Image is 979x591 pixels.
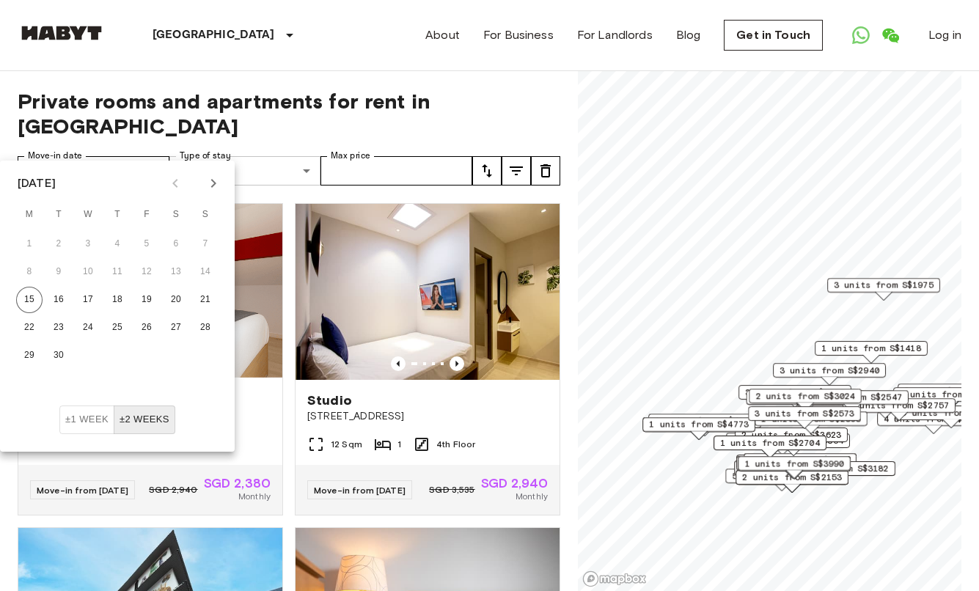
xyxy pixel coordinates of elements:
[45,287,72,313] button: 16
[331,438,362,451] span: 12 Sqm
[28,150,82,162] label: Move-in date
[192,287,219,313] button: 21
[429,483,474,496] span: SGD 3,535
[928,26,961,44] a: Log in
[45,200,72,230] span: Tuesday
[16,342,43,369] button: 29
[425,26,460,44] a: About
[655,414,755,427] span: 1 units from S$4196
[104,315,131,341] button: 25
[725,469,838,491] div: Map marker
[834,279,934,292] span: 3 units from S$1975
[114,405,175,434] button: ±2 weeks
[746,390,864,413] div: Map marker
[149,483,197,496] span: SGD 2,940
[849,399,949,412] span: 2 units from S$2757
[37,485,128,496] span: Move-in from [DATE]
[720,436,820,449] span: 1 units from S$2704
[738,385,851,408] div: Map marker
[450,356,464,371] button: Previous image
[307,392,352,409] span: Studio
[736,456,849,479] div: Map marker
[821,342,921,355] span: 1 units from S$1418
[295,203,560,515] a: Marketing picture of unit SG-01-110-033-001Previous imagePrevious imageStudio[STREET_ADDRESS]12 S...
[796,390,909,413] div: Map marker
[649,418,749,431] span: 1 units from S$4773
[16,315,43,341] button: 22
[163,200,189,230] span: Saturday
[531,156,560,186] button: tune
[745,386,845,399] span: 3 units from S$1985
[755,411,868,434] div: Map marker
[735,427,848,450] div: Map marker
[789,462,889,475] span: 1 units from S$3182
[192,315,219,341] button: 28
[331,150,370,162] label: Max price
[133,287,160,313] button: 19
[18,89,560,139] span: Private rooms and apartments for rent in [GEOGRAPHIC_DATA]
[18,26,106,40] img: Habyt
[163,315,189,341] button: 27
[876,21,905,50] a: Open WeChat
[815,341,928,364] div: Map marker
[314,485,406,496] span: Move-in from [DATE]
[714,436,826,458] div: Map marker
[483,26,554,44] a: For Business
[75,287,101,313] button: 17
[827,278,940,301] div: Map marker
[75,315,101,341] button: 24
[736,470,848,493] div: Map marker
[307,409,548,424] span: [STREET_ADDRESS]
[180,150,231,162] label: Type of stay
[133,315,160,341] button: 26
[642,417,755,440] div: Map marker
[201,171,226,196] button: Next month
[846,21,876,50] a: Open WhatsApp
[773,363,886,386] div: Map marker
[744,457,844,470] span: 1 units from S$3990
[755,407,854,420] span: 3 units from S$2573
[391,356,406,371] button: Previous image
[843,398,956,421] div: Map marker
[780,364,879,377] span: 3 units from S$2940
[436,438,475,451] span: 4th Floor
[582,570,647,587] a: Mapbox logo
[18,175,56,192] div: [DATE]
[296,204,560,380] img: Marketing picture of unit SG-01-110-033-001
[472,156,502,186] button: tune
[104,200,131,230] span: Thursday
[204,477,271,490] span: SGD 2,380
[741,428,841,441] span: 2 units from S$3623
[748,406,861,429] div: Map marker
[59,405,175,434] div: Move In Flexibility
[75,200,101,230] span: Wednesday
[749,389,862,411] div: Map marker
[516,490,548,503] span: Monthly
[153,26,275,44] p: [GEOGRAPHIC_DATA]
[648,414,761,436] div: Map marker
[133,200,160,230] span: Friday
[738,456,851,479] div: Map marker
[737,433,850,456] div: Map marker
[16,200,43,230] span: Monday
[59,405,114,434] button: ±1 week
[16,287,43,313] button: 15
[782,461,895,484] div: Map marker
[744,453,857,476] div: Map marker
[238,490,271,503] span: Monthly
[676,26,701,44] a: Blog
[734,460,847,483] div: Map marker
[502,156,531,186] button: tune
[577,26,653,44] a: For Landlords
[163,287,189,313] button: 20
[755,389,855,403] span: 2 units from S$3024
[104,287,131,313] button: 18
[45,315,72,341] button: 23
[732,469,832,482] span: 5 units from S$1680
[481,477,548,490] span: SGD 2,940
[724,20,823,51] a: Get in Touch
[802,391,902,404] span: 1 units from S$2547
[45,342,72,369] button: 30
[192,200,219,230] span: Sunday
[397,438,401,451] span: 1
